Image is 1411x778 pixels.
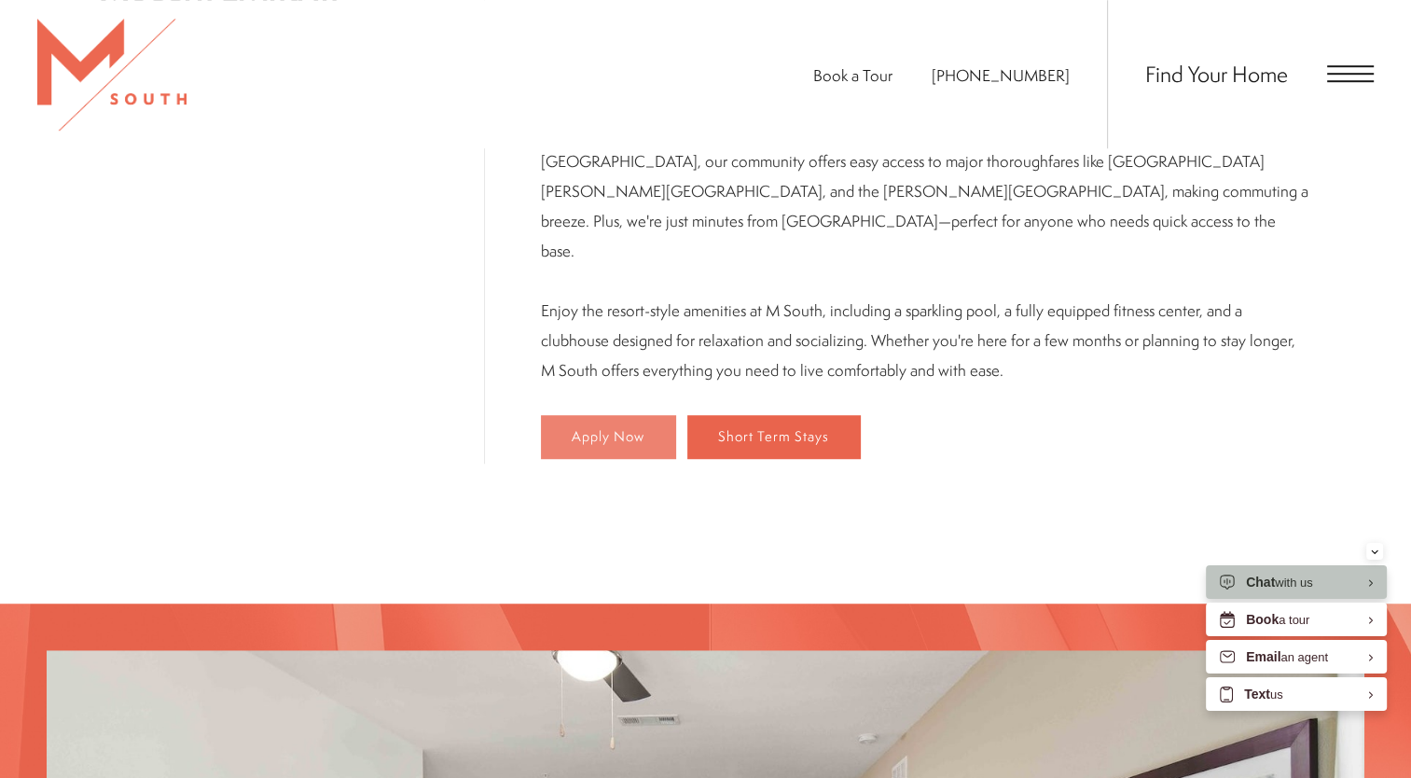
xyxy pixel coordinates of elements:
[1327,65,1374,82] button: Open Menu
[37,19,187,131] img: MSouth
[932,64,1070,86] a: Call Us at 813-570-8014
[932,64,1070,86] span: [PHONE_NUMBER]
[718,429,829,445] span: Short Term Stays
[541,415,676,460] a: Apply Now
[572,429,644,445] span: Apply Now
[1145,59,1288,89] a: Find Your Home
[813,64,892,86] a: Book a Tour
[687,415,861,460] a: Short Term Stays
